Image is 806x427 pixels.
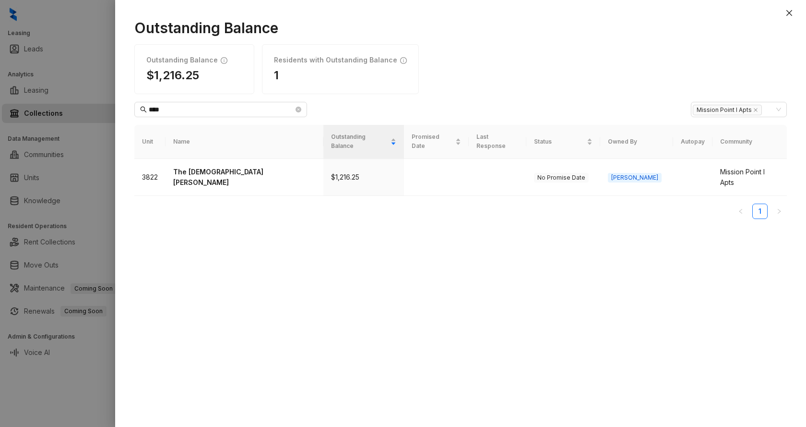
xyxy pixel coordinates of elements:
li: 1 [752,204,768,219]
span: close [785,9,793,17]
span: Status [534,137,585,146]
span: [PERSON_NAME] [608,173,662,183]
th: Autopay [673,125,712,159]
h1: Outstanding Balance [134,19,787,37]
span: Promised Date [412,133,454,151]
h1: $1,216.25 [146,68,242,82]
h1: Outstanding Balance [146,56,218,64]
span: close [753,108,758,112]
p: The [DEMOGRAPHIC_DATA][PERSON_NAME] [173,167,316,188]
th: Promised Date [404,125,469,159]
li: Previous Page [733,204,748,219]
span: right [776,208,782,214]
span: search [140,106,147,113]
h1: 1 [274,68,407,82]
span: info-circle [400,56,407,64]
th: Name [166,125,323,159]
span: No Promise Date [534,173,589,183]
span: Outstanding Balance [331,133,389,151]
span: info-circle [221,56,227,64]
th: Owned By [600,125,673,159]
h1: Residents with Outstanding Balance [274,56,397,64]
td: $1,216.25 [323,159,404,196]
span: close-circle [296,107,301,112]
th: Last Response [469,125,526,159]
th: Status [526,125,600,159]
a: 1 [753,204,767,219]
button: right [771,204,787,219]
div: Mission Point I Apts [720,167,779,188]
button: Close [783,7,795,19]
button: left [733,204,748,219]
li: Next Page [771,204,787,219]
span: left [738,208,744,214]
th: Unit [134,125,166,159]
th: Community [712,125,787,159]
span: Mission Point I Apts [693,105,762,115]
td: 3822 [134,159,166,196]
